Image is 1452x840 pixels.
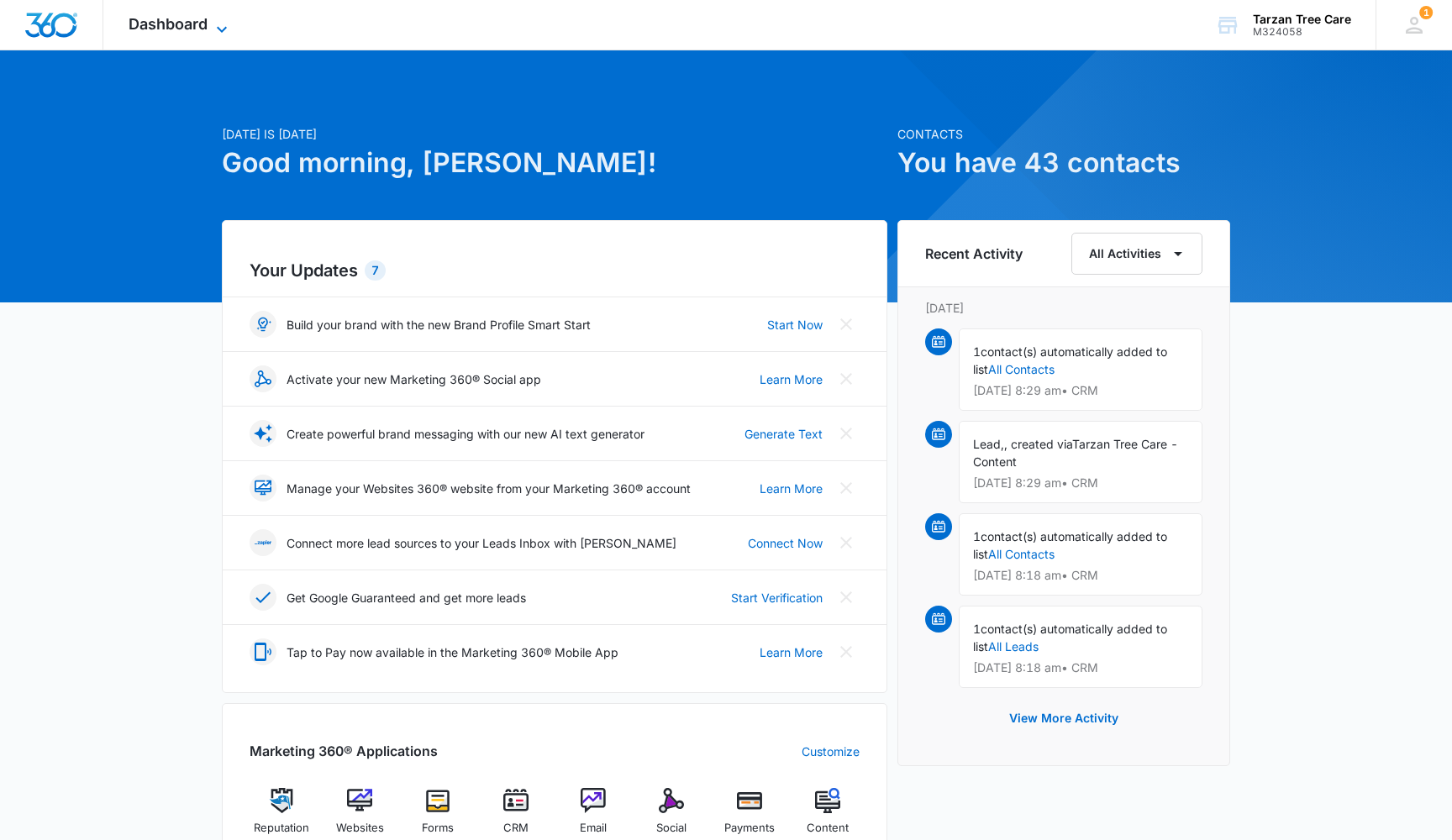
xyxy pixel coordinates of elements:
[973,662,1188,674] p: [DATE] 8:18 am • CRM
[287,534,676,552] p: Connect more lead sources to your Leads Inbox with [PERSON_NAME]
[833,420,860,447] button: Close
[760,480,823,497] a: Learn More
[973,477,1188,489] p: [DATE] 8:29 am • CRM
[988,639,1039,654] a: All Leads
[988,362,1055,376] a: All Contacts
[973,385,1188,396] p: [DATE] 8:29 am • CRM
[744,425,823,443] a: Generate Text
[833,529,860,556] button: Close
[748,534,823,552] a: Connect Now
[250,741,438,761] h2: Marketing 360® Applications
[833,584,860,611] button: Close
[973,622,1167,654] span: contact(s) automatically added to list
[973,570,1188,581] p: [DATE] 8:18 am • CRM
[1419,6,1433,19] div: notifications count
[287,316,591,333] p: Build your brand with the new Brand Profile Smart Start
[365,260,386,281] div: 7
[250,258,860,283] h2: Your Updates
[973,529,1167,561] span: contact(s) automatically added to list
[988,547,1055,561] a: All Contacts
[973,344,981,359] span: 1
[336,820,384,837] span: Websites
[760,643,823,661] a: Learn More
[222,125,887,143] p: [DATE] is [DATE]
[422,820,454,837] span: Forms
[833,638,860,665] button: Close
[287,643,618,661] p: Tap to Pay now available in the Marketing 360® Mobile App
[129,15,208,33] span: Dashboard
[731,589,823,606] a: Start Verification
[1253,26,1351,38] div: account id
[1419,6,1433,19] span: 1
[925,244,1023,264] h6: Recent Activity
[1253,13,1351,26] div: account name
[897,125,1230,143] p: Contacts
[503,820,529,837] span: CRM
[833,311,860,338] button: Close
[287,370,541,388] p: Activate your new Marketing 360® Social app
[992,698,1135,738] button: View More Activity
[973,437,1178,469] span: Tarzan Tree Care - Content
[1004,437,1072,451] span: , created via
[973,529,981,543] span: 1
[973,622,981,636] span: 1
[287,589,526,606] p: Get Google Guaranteed and get more leads
[656,820,687,837] span: Social
[287,480,691,497] p: Manage your Websites 360® website from your Marketing 360® account
[767,316,823,333] a: Start Now
[897,143,1230,183] h1: You have 43 contacts
[833,365,860,392] button: Close
[925,299,1202,317] p: [DATE]
[833,475,860,501] button: Close
[973,437,1004,451] span: Lead,
[287,425,644,443] p: Create powerful brand messaging with our new AI text generator
[760,370,823,388] a: Learn More
[580,820,607,837] span: Email
[222,143,887,183] h1: Good morning, [PERSON_NAME]!
[807,820,849,837] span: Content
[254,820,309,837] span: Reputation
[724,820,775,837] span: Payments
[802,743,860,760] a: Customize
[1071,233,1202,275] button: All Activities
[973,344,1167,376] span: contact(s) automatically added to list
